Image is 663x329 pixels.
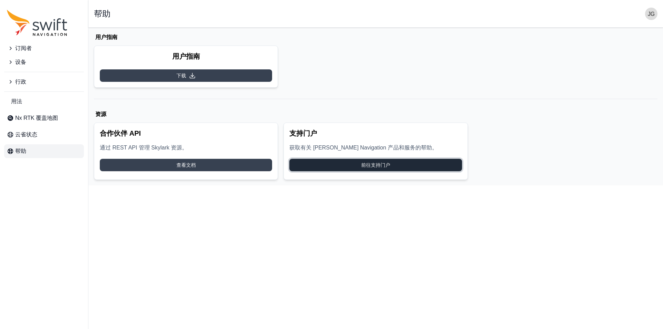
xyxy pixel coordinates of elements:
[172,52,200,60] font: 用户指南
[289,145,438,151] font: 获取有关 [PERSON_NAME] Navigation 产品和服务的帮助。
[15,59,26,65] font: 设备
[15,79,26,85] font: 行政
[4,111,84,125] a: Nx RTK 覆盖地图
[100,145,188,151] font: 通过 REST API 管理 Skylark 资源。
[4,75,84,89] button: 行政
[95,34,117,40] font: 用户指南
[100,129,141,137] font: 合作伙伴 API
[15,115,58,121] font: Nx RTK 覆盖地图
[289,129,317,137] font: 支持门户
[176,162,196,168] font: 查看文档
[289,159,462,171] a: 前往支持门户
[15,45,32,51] font: 订阅者
[4,144,84,158] a: 帮助
[4,128,84,142] a: 云雀状态
[645,8,657,20] img: 用户照片
[95,111,106,117] font: 资源
[15,132,37,137] font: 云雀状态
[176,73,186,78] font: 下载
[4,41,84,55] button: 订阅者
[4,55,84,69] button: 设备
[15,148,26,154] font: 帮助
[11,98,22,104] font: 用法
[4,95,84,108] a: 用法
[100,69,272,82] a: 下载
[94,9,110,18] font: 帮助
[361,162,390,168] font: 前往支持门户
[100,159,272,171] a: 查看文档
